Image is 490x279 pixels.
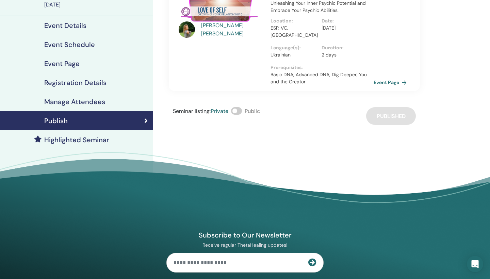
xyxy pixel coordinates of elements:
h4: Event Details [44,21,86,30]
span: Private [211,108,228,115]
p: 2 days [322,51,369,59]
h4: Registration Details [44,79,107,87]
p: Location : [271,17,317,24]
h4: Highlighted Seminar [44,136,109,144]
img: default.jpg [179,21,195,38]
div: Open Intercom Messenger [467,256,483,272]
p: Basic DNA, Advanced DNA, Dig Deeper, You and the Creator [271,71,373,85]
p: Language(s) : [271,44,317,51]
h4: Event Page [44,60,80,68]
p: Duration : [322,44,369,51]
p: Ukrainian [271,51,317,59]
h4: Subscribe to Our Newsletter [166,231,324,240]
span: Public [245,108,260,115]
p: [DATE] [322,24,369,32]
a: Event Page [374,77,409,87]
h4: Event Schedule [44,40,95,49]
p: ESP, VC, [GEOGRAPHIC_DATA] [271,24,317,39]
p: Date : [322,17,369,24]
h4: Publish [44,117,68,125]
a: [PERSON_NAME] [PERSON_NAME] [201,21,264,38]
h4: Manage Attendees [44,98,105,106]
p: Receive regular ThetaHealing updates! [166,242,324,248]
div: [DATE] [44,1,149,9]
span: Seminar listing : [173,108,211,115]
p: Prerequisites : [271,64,373,71]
